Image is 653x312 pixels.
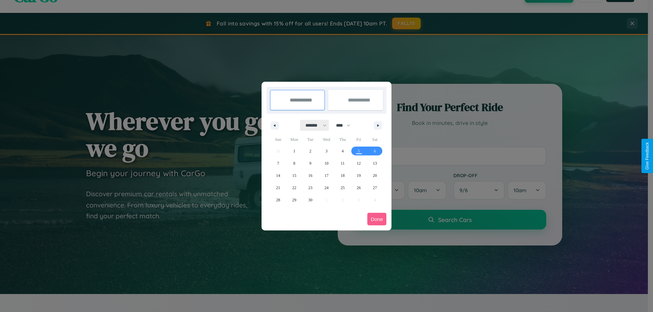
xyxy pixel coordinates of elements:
span: Tue [302,134,318,145]
button: 15 [286,169,302,182]
span: 18 [340,169,345,182]
span: 23 [308,182,313,194]
span: 27 [373,182,377,194]
span: 2 [309,145,312,157]
button: 1 [286,145,302,157]
span: 28 [276,194,280,206]
span: 13 [373,157,377,169]
button: 2 [302,145,318,157]
span: 17 [324,169,329,182]
span: 5 [358,145,360,157]
span: 22 [292,182,296,194]
button: 14 [270,169,286,182]
button: 28 [270,194,286,206]
span: Sat [367,134,383,145]
button: 11 [335,157,351,169]
span: 4 [341,145,344,157]
button: 8 [286,157,302,169]
span: 30 [308,194,313,206]
button: 5 [351,145,367,157]
span: 3 [325,145,328,157]
span: 9 [309,157,312,169]
span: 1 [293,145,295,157]
button: 22 [286,182,302,194]
button: 12 [351,157,367,169]
span: Mon [286,134,302,145]
span: 8 [293,157,295,169]
span: 11 [341,157,345,169]
span: Thu [335,134,351,145]
button: 13 [367,157,383,169]
button: 4 [335,145,351,157]
button: 21 [270,182,286,194]
button: 17 [318,169,334,182]
button: 6 [367,145,383,157]
button: 20 [367,169,383,182]
button: 25 [335,182,351,194]
span: 25 [340,182,345,194]
span: 12 [357,157,361,169]
span: 6 [374,145,376,157]
button: 27 [367,182,383,194]
span: 7 [277,157,279,169]
span: 15 [292,169,296,182]
span: 29 [292,194,296,206]
button: Done [367,213,386,225]
button: 7 [270,157,286,169]
span: 26 [357,182,361,194]
button: 30 [302,194,318,206]
button: 3 [318,145,334,157]
button: 26 [351,182,367,194]
button: 19 [351,169,367,182]
span: 24 [324,182,329,194]
span: Sun [270,134,286,145]
span: 10 [324,157,329,169]
button: 23 [302,182,318,194]
span: Fri [351,134,367,145]
span: 14 [276,169,280,182]
button: 24 [318,182,334,194]
button: 29 [286,194,302,206]
button: 16 [302,169,318,182]
span: Wed [318,134,334,145]
div: Give Feedback [645,142,650,170]
span: 20 [373,169,377,182]
button: 18 [335,169,351,182]
button: 10 [318,157,334,169]
span: 19 [357,169,361,182]
button: 9 [302,157,318,169]
span: 21 [276,182,280,194]
span: 16 [308,169,313,182]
